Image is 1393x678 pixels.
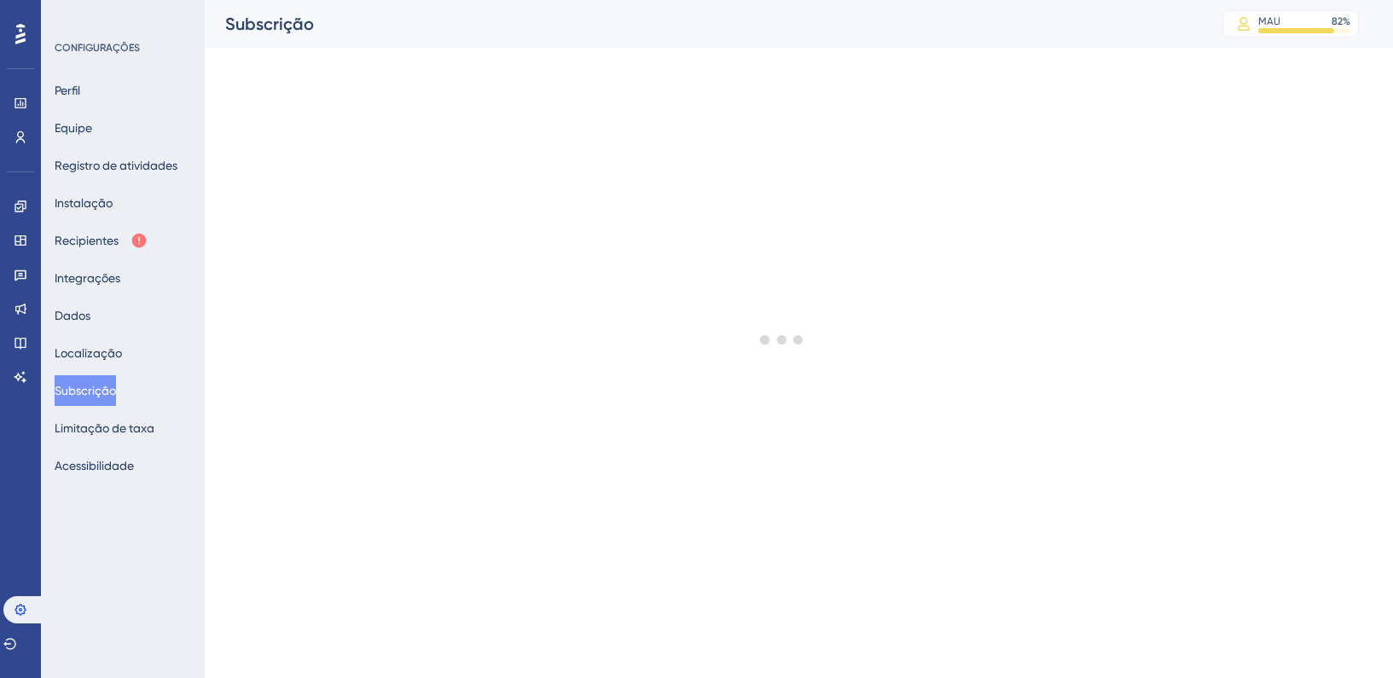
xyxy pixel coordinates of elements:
[55,384,116,397] font: Subscrição
[55,84,80,97] font: Perfil
[55,338,122,368] button: Localização
[55,188,113,218] button: Instalação
[225,14,314,34] font: Subscrição
[55,459,134,472] font: Acessibilidade
[1258,15,1280,27] font: MAU
[55,113,92,143] button: Equipe
[55,375,116,406] button: Subscrição
[1343,15,1350,27] font: %
[55,225,148,256] button: Recipientes
[55,263,120,293] button: Integrações
[55,196,113,210] font: Instalação
[55,346,122,360] font: Localização
[55,75,80,106] button: Perfil
[55,421,154,435] font: Limitação de taxa
[55,234,119,247] font: Recipientes
[55,413,154,443] button: Limitação de taxa
[55,309,90,322] font: Dados
[55,300,90,331] button: Dados
[55,150,177,181] button: Registro de atividades
[55,121,92,135] font: Equipe
[55,271,120,285] font: Integrações
[1332,15,1343,27] font: 82
[55,42,140,54] font: CONFIGURAÇÕES
[55,159,177,172] font: Registro de atividades
[55,450,134,481] button: Acessibilidade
